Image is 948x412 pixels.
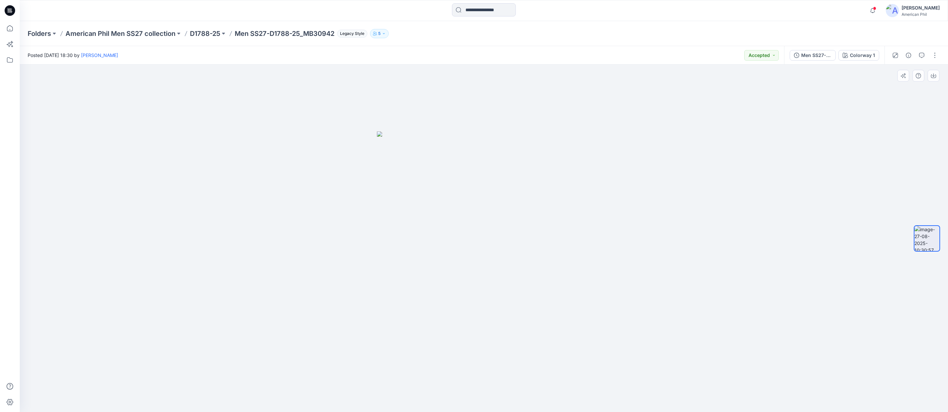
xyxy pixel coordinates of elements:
span: Posted [DATE] 18:30 by [28,52,118,59]
img: avatar [886,4,899,17]
div: [PERSON_NAME] [902,4,940,12]
a: American Phil Men SS27 collection [66,29,175,38]
button: Details [903,50,914,61]
a: Folders [28,29,51,38]
button: 5 [370,29,389,38]
span: Legacy Style [337,30,367,38]
div: Men SS27-D1788-25_MB30942 [801,52,831,59]
button: Men SS27-D1788-25_MB30942 [790,50,836,61]
button: Legacy Style [334,29,367,38]
div: Colorway 1 [850,52,875,59]
img: image-27-08-2025-10:30:57 [914,226,939,251]
a: D1788-25 [190,29,220,38]
button: Colorway 1 [838,50,879,61]
p: Men SS27-D1788-25_MB30942 [235,29,334,38]
a: [PERSON_NAME] [81,52,118,58]
p: 5 [378,30,381,37]
div: American Phil [902,12,940,17]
